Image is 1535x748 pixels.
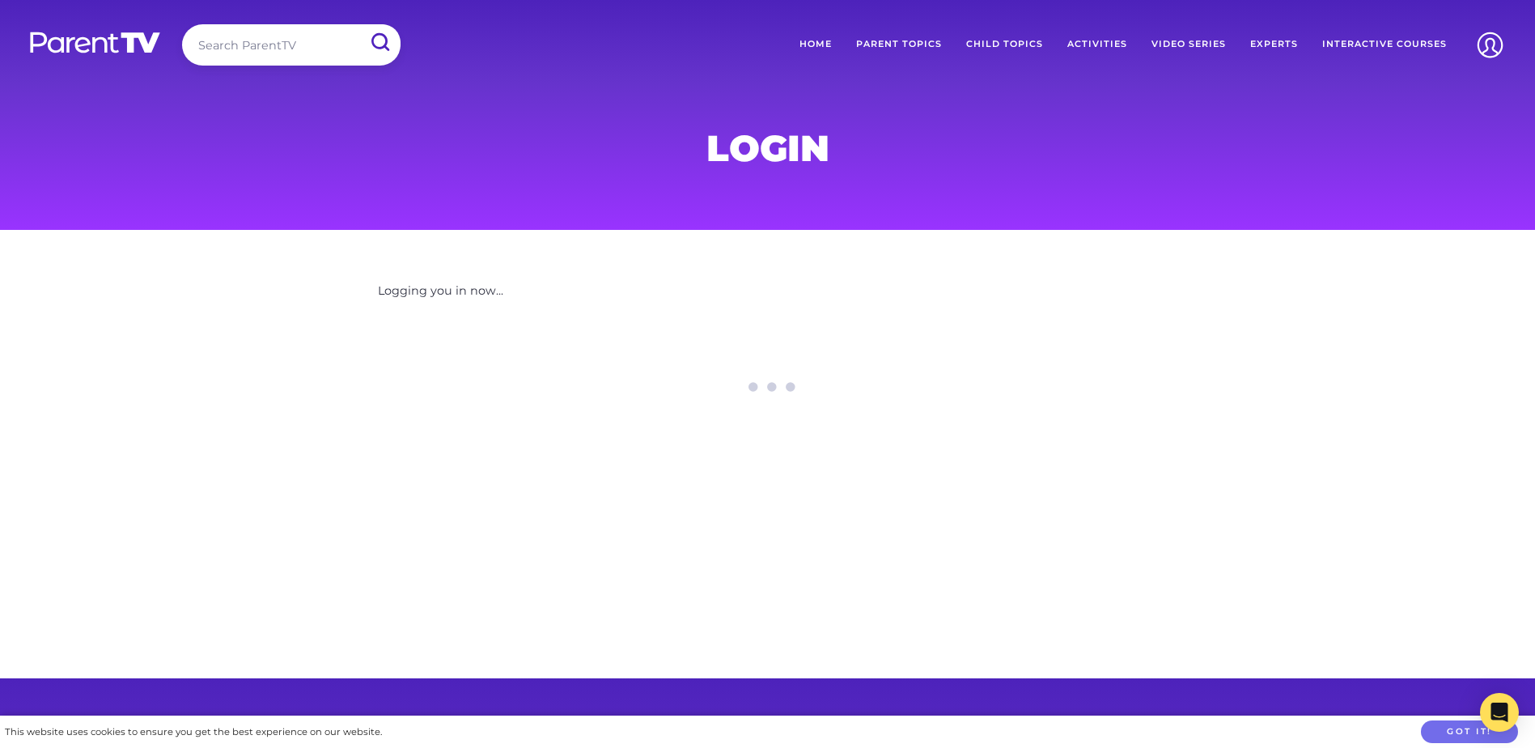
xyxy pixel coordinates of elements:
img: Account [1469,24,1511,66]
a: Parent Topics [844,24,954,65]
p: Logging you in now... [378,281,1158,302]
a: Interactive Courses [1310,24,1459,65]
a: Child Topics [954,24,1055,65]
button: Got it! [1421,720,1518,744]
input: Search ParentTV [182,24,401,66]
a: Experts [1238,24,1310,65]
a: Home [787,24,844,65]
a: Activities [1055,24,1139,65]
h1: Login [378,132,1158,164]
a: Video Series [1139,24,1238,65]
input: Submit [358,24,401,61]
div: This website uses cookies to ensure you get the best experience on our website. [5,724,382,741]
img: parenttv-logo-white.4c85aaf.svg [28,31,162,54]
div: Open Intercom Messenger [1480,693,1519,732]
